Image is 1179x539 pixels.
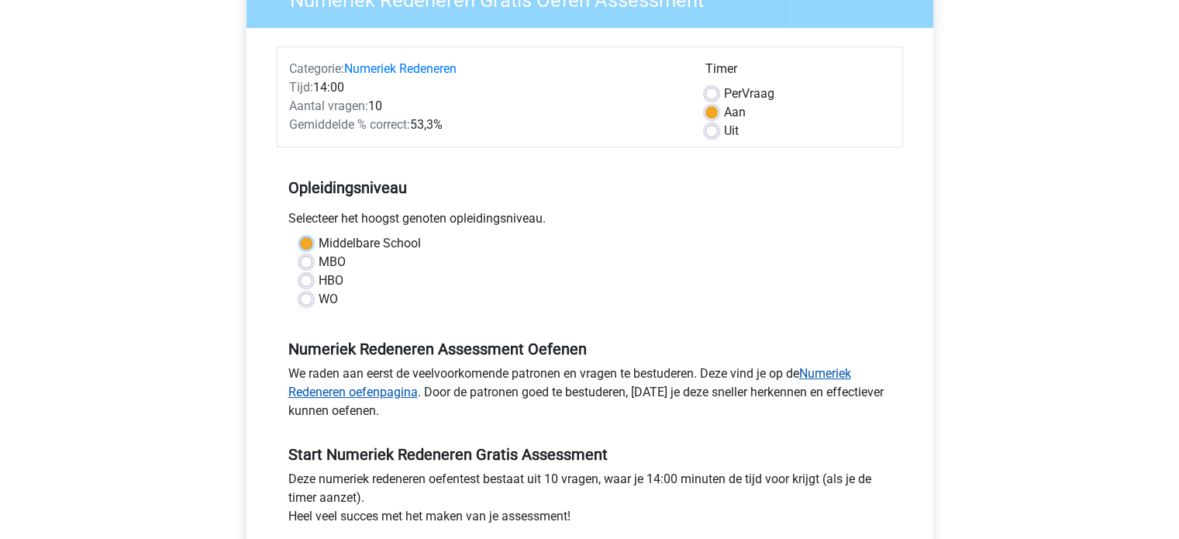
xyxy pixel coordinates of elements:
[289,61,344,76] span: Categorie:
[277,365,903,427] div: We raden aan eerst de veelvoorkomende patronen en vragen te bestuderen. Deze vind je op de . Door...
[278,78,694,97] div: 14:00
[289,80,313,95] span: Tijd:
[724,103,746,122] label: Aan
[288,445,891,464] h5: Start Numeriek Redeneren Gratis Assessment
[724,122,739,140] label: Uit
[288,340,891,358] h5: Numeriek Redeneren Assessment Oefenen
[724,86,742,101] span: Per
[319,271,343,290] label: HBO
[277,209,903,234] div: Selecteer het hoogst genoten opleidingsniveau.
[288,172,891,203] h5: Opleidingsniveau
[344,61,457,76] a: Numeriek Redeneren
[289,98,368,113] span: Aantal vragen:
[319,234,421,253] label: Middelbare School
[289,117,410,132] span: Gemiddelde % correct:
[724,85,774,103] label: Vraag
[705,60,891,85] div: Timer
[319,253,346,271] label: MBO
[278,116,694,134] div: 53,3%
[288,366,851,399] a: Numeriek Redeneren oefenpagina
[278,97,694,116] div: 10
[277,470,903,532] div: Deze numeriek redeneren oefentest bestaat uit 10 vragen, waar je 14:00 minuten de tijd voor krijg...
[319,290,338,309] label: WO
